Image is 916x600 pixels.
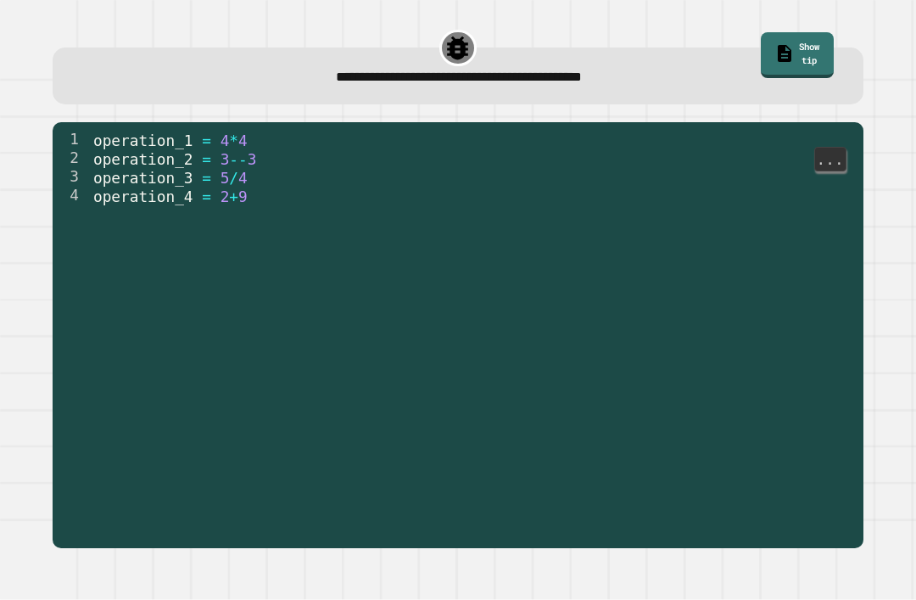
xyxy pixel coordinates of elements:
span: + [230,188,239,205]
span: = [203,132,212,149]
span: operation_4 [93,188,193,205]
span: 4 [221,132,230,149]
span: operation_2 [93,151,193,168]
span: ... [815,149,846,170]
span: 3 [248,151,257,168]
span: -- [230,151,248,168]
span: 4 [238,132,248,149]
div: 1 [53,131,90,149]
a: Show tip [761,32,834,78]
span: = [203,151,212,168]
span: = [203,188,212,205]
span: / [230,170,239,187]
span: 4 [238,170,248,187]
span: 9 [238,188,248,205]
span: 2 [221,188,230,205]
div: 4 [53,187,90,205]
span: operation_1 [93,132,193,149]
div: 3 [53,168,90,187]
span: 3 [221,151,230,168]
span: operation_3 [93,170,193,187]
div: 2 [53,149,90,168]
span: = [203,170,212,187]
span: 5 [221,170,230,187]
